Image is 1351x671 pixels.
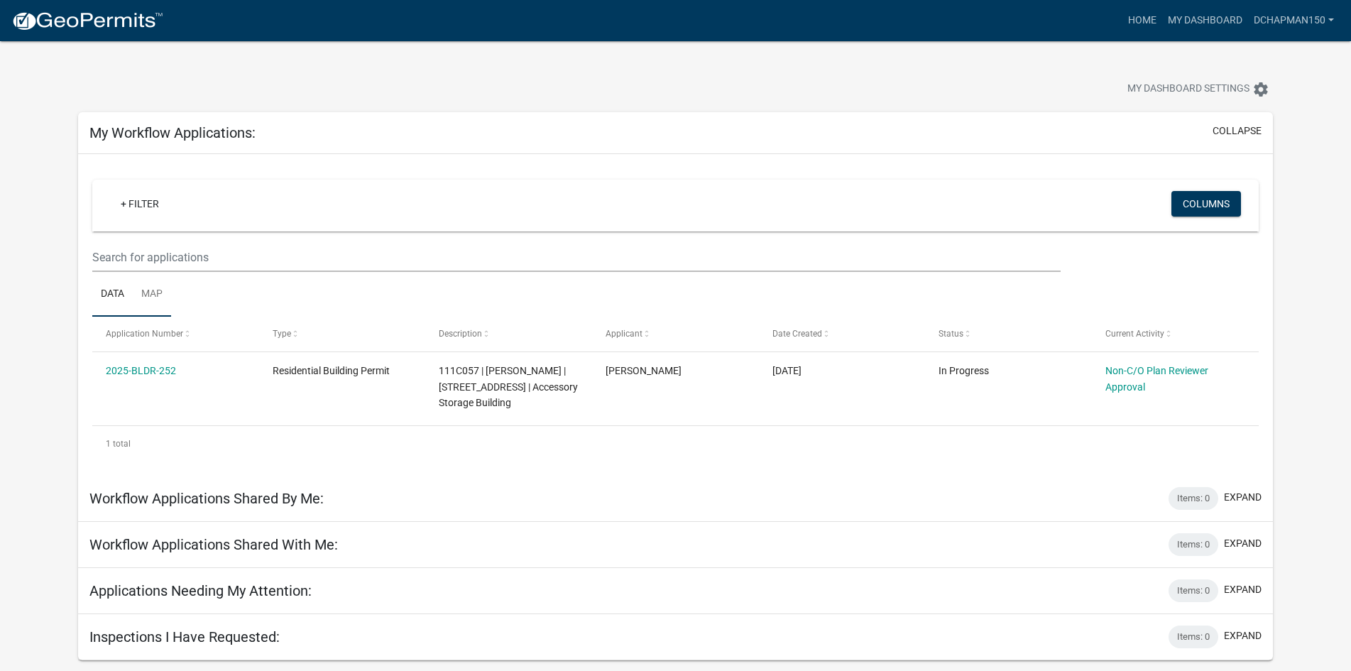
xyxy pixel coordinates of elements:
[1105,329,1164,339] span: Current Activity
[592,317,759,351] datatable-header-cell: Applicant
[259,317,426,351] datatable-header-cell: Type
[439,329,482,339] span: Description
[1127,81,1249,98] span: My Dashboard Settings
[606,329,642,339] span: Applicant
[89,628,280,645] h5: Inspections I Have Requested:
[92,426,1259,462] div: 1 total
[1105,365,1208,393] a: Non-C/O Plan Reviewer Approval
[772,329,822,339] span: Date Created
[273,365,390,376] span: Residential Building Permit
[1092,317,1259,351] datatable-header-cell: Current Activity
[939,365,989,376] span: In Progress
[1116,75,1281,103] button: My Dashboard Settingssettings
[92,272,133,317] a: Data
[273,329,291,339] span: Type
[1169,579,1218,602] div: Items: 0
[92,243,1061,272] input: Search for applications
[1169,487,1218,510] div: Items: 0
[109,191,170,217] a: + Filter
[1169,533,1218,556] div: Items: 0
[1122,7,1162,34] a: Home
[1248,7,1340,34] a: DChapman150
[1252,81,1269,98] i: settings
[425,317,592,351] datatable-header-cell: Description
[106,365,176,376] a: 2025-BLDR-252
[772,365,802,376] span: 08/25/2025
[1224,628,1262,643] button: expand
[92,317,259,351] datatable-header-cell: Application Number
[1171,191,1241,217] button: Columns
[89,582,312,599] h5: Applications Needing My Attention:
[1224,582,1262,597] button: expand
[1224,536,1262,551] button: expand
[89,124,256,141] h5: My Workflow Applications:
[925,317,1092,351] datatable-header-cell: Status
[1169,626,1218,648] div: Items: 0
[106,329,183,339] span: Application Number
[89,490,324,507] h5: Workflow Applications Shared By Me:
[89,536,338,553] h5: Workflow Applications Shared With Me:
[133,272,171,317] a: Map
[1162,7,1248,34] a: My Dashboard
[1213,124,1262,138] button: collapse
[439,365,578,409] span: 111C057 | CHAPMAN DANIEL | 150 TWISTING HILL DR | Accessory Storage Building
[939,329,963,339] span: Status
[78,154,1273,476] div: collapse
[606,365,682,376] span: Daniel
[1224,490,1262,505] button: expand
[758,317,925,351] datatable-header-cell: Date Created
